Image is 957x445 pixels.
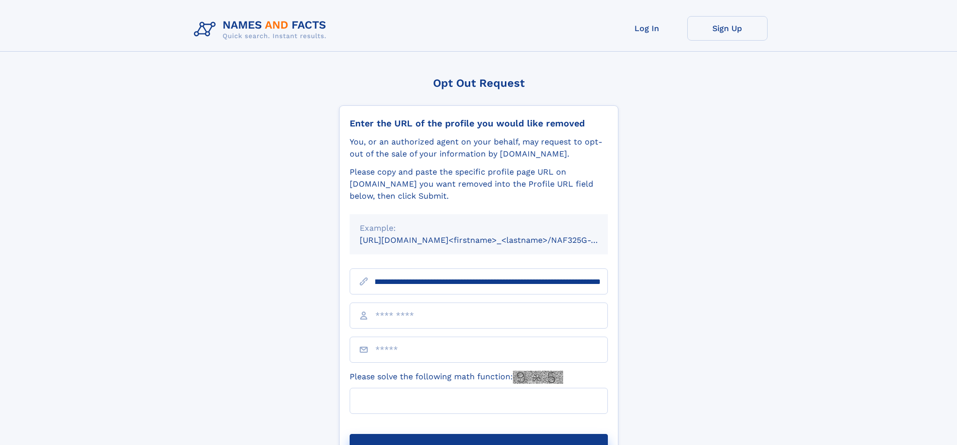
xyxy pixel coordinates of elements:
[190,16,335,43] img: Logo Names and Facts
[360,222,598,234] div: Example:
[350,118,608,129] div: Enter the URL of the profile you would like removed
[350,371,563,384] label: Please solve the following math function:
[339,77,618,89] div: Opt Out Request
[350,166,608,202] div: Please copy and paste the specific profile page URL on [DOMAIN_NAME] you want removed into the Pr...
[607,16,687,41] a: Log In
[687,16,768,41] a: Sign Up
[360,235,627,245] small: [URL][DOMAIN_NAME]<firstname>_<lastname>/NAF325G-xxxxxxxx
[350,136,608,160] div: You, or an authorized agent on your behalf, may request to opt-out of the sale of your informatio...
